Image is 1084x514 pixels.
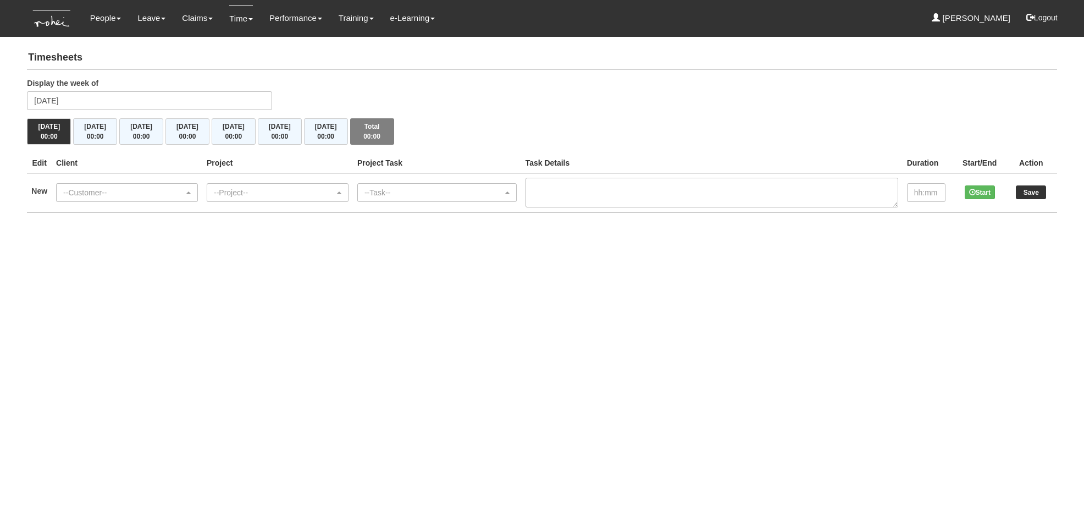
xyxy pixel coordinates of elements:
[56,183,198,202] button: --Customer--
[1038,470,1073,503] iframe: chat widget
[339,6,374,31] a: Training
[214,187,335,198] div: --Project--
[52,153,202,173] th: Client
[27,118,1057,145] div: Timesheet Week Summary
[182,6,213,31] a: Claims
[304,118,348,145] button: [DATE]00:00
[179,133,196,140] span: 00:00
[41,133,58,140] span: 00:00
[212,118,256,145] button: [DATE]00:00
[271,133,288,140] span: 00:00
[907,183,945,202] input: hh:mm
[521,153,903,173] th: Task Details
[27,47,1057,69] h4: Timesheets
[954,153,1005,173] th: Start/End
[119,118,163,145] button: [DATE]00:00
[350,118,394,145] button: Total00:00
[363,133,380,140] span: 00:00
[73,118,117,145] button: [DATE]00:00
[63,187,184,198] div: --Customer--
[1016,185,1046,199] input: Save
[31,185,47,196] label: New
[229,6,253,31] a: Time
[27,118,71,145] button: [DATE]00:00
[207,183,349,202] button: --Project--
[225,133,242,140] span: 00:00
[903,153,954,173] th: Duration
[90,6,121,31] a: People
[258,118,302,145] button: [DATE]00:00
[357,183,517,202] button: --Task--
[202,153,353,173] th: Project
[965,185,995,199] button: Start
[165,118,209,145] button: [DATE]00:00
[353,153,521,173] th: Project Task
[87,133,104,140] span: 00:00
[364,187,503,198] div: --Task--
[1005,153,1057,173] th: Action
[1019,4,1065,31] button: Logout
[390,6,435,31] a: e-Learning
[269,6,322,31] a: Performance
[27,153,52,173] th: Edit
[27,78,98,89] label: Display the week of
[133,133,150,140] span: 00:00
[137,6,165,31] a: Leave
[932,6,1010,31] a: [PERSON_NAME]
[317,133,334,140] span: 00:00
